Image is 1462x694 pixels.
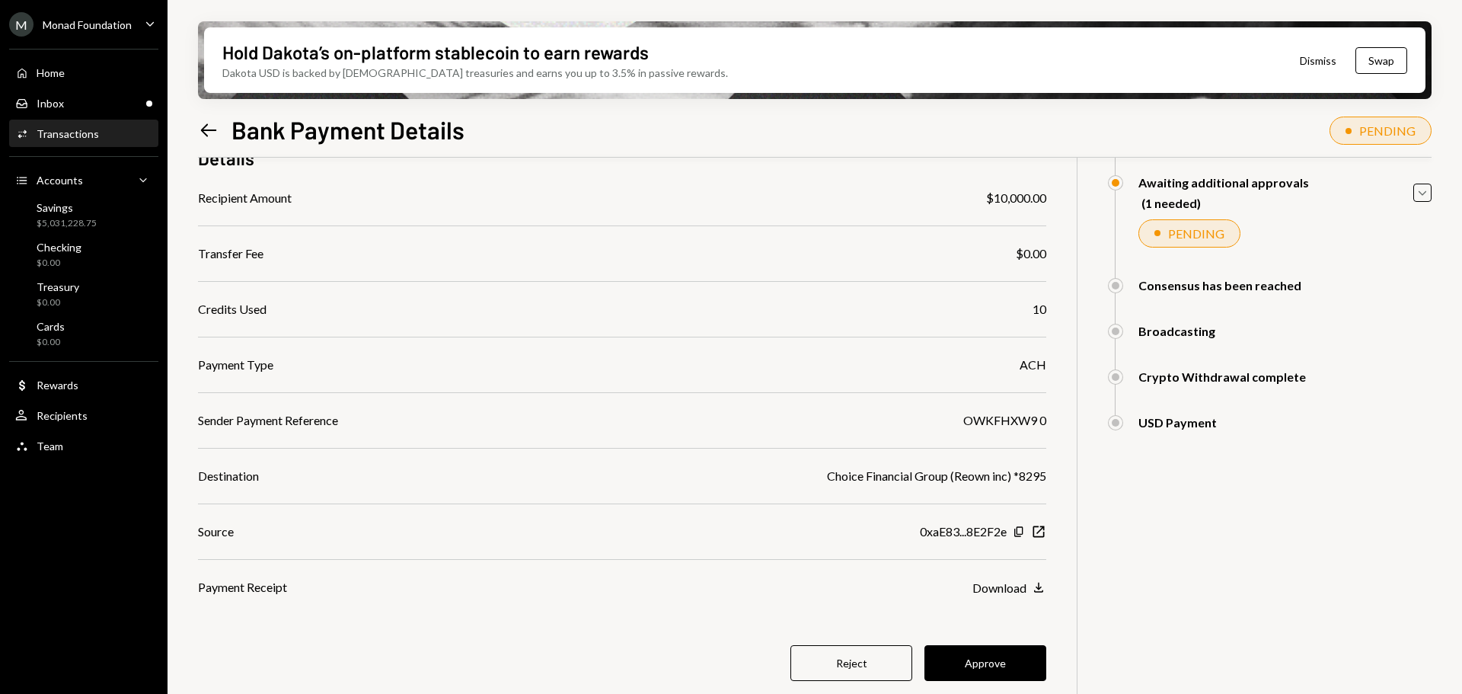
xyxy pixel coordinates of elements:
[37,66,65,79] div: Home
[37,201,97,214] div: Savings
[9,371,158,398] a: Rewards
[972,580,1026,595] div: Download
[1020,356,1046,374] div: ACH
[37,379,78,392] div: Rewards
[37,241,81,254] div: Checking
[37,174,83,187] div: Accounts
[37,217,97,230] div: $5,031,228.75
[1138,415,1217,430] div: USD Payment
[1355,47,1407,74] button: Swap
[222,40,649,65] div: Hold Dakota’s on-platform stablecoin to earn rewards
[9,89,158,117] a: Inbox
[1138,278,1301,293] div: Consensus has been reached
[198,189,292,207] div: Recipient Amount
[924,645,1046,681] button: Approve
[198,245,263,263] div: Transfer Fee
[37,440,63,453] div: Team
[43,18,132,31] div: Monad Foundation
[790,645,912,681] button: Reject
[986,189,1046,207] div: $10,000.00
[198,411,338,430] div: Sender Payment Reference
[1138,324,1215,338] div: Broadcasting
[1281,43,1355,78] button: Dismiss
[9,120,158,147] a: Transactions
[1016,245,1046,263] div: $0.00
[9,59,158,86] a: Home
[9,197,158,233] a: Savings$5,031,228.75
[37,296,79,309] div: $0.00
[9,12,34,37] div: M
[198,578,287,596] div: Payment Receipt
[1359,123,1416,138] div: PENDING
[37,409,88,422] div: Recipients
[9,166,158,193] a: Accounts
[1141,196,1309,210] div: (1 needed)
[1168,226,1224,241] div: PENDING
[37,257,81,270] div: $0.00
[9,315,158,352] a: Cards$0.00
[1138,175,1309,190] div: Awaiting additional approvals
[972,580,1046,596] button: Download
[198,467,259,485] div: Destination
[9,432,158,459] a: Team
[920,523,1007,541] div: 0xaE83...8E2F2e
[1033,300,1046,318] div: 10
[37,320,65,333] div: Cards
[963,411,1046,430] div: OWKFHXW9 0
[37,97,64,110] div: Inbox
[37,280,79,293] div: Treasury
[9,401,158,429] a: Recipients
[9,236,158,273] a: Checking$0.00
[827,467,1046,485] div: Choice Financial Group (Reown inc) *8295
[222,65,728,81] div: Dakota USD is backed by [DEMOGRAPHIC_DATA] treasuries and earns you up to 3.5% in passive rewards.
[231,114,464,145] h1: Bank Payment Details
[198,523,234,541] div: Source
[9,276,158,312] a: Treasury$0.00
[1138,369,1306,384] div: Crypto Withdrawal complete
[37,336,65,349] div: $0.00
[198,300,267,318] div: Credits Used
[198,146,254,171] h3: Details
[37,127,99,140] div: Transactions
[198,356,273,374] div: Payment Type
